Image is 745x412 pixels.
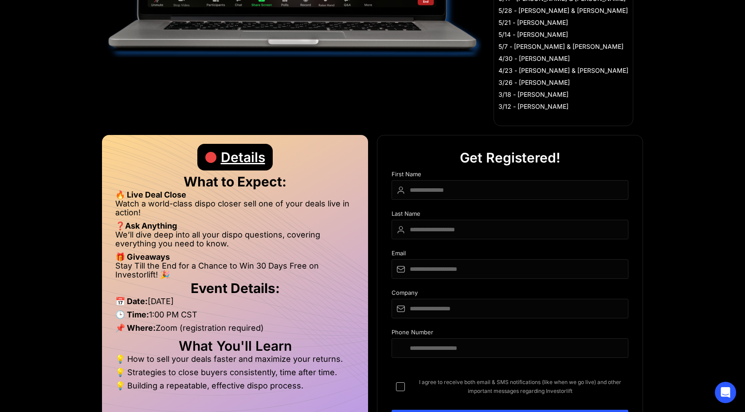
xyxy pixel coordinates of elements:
div: Get Registered! [460,144,561,171]
div: First Name [392,171,628,180]
strong: 🔥 Live Deal Close [115,190,186,199]
li: Watch a world-class dispo closer sell one of your deals live in action! [115,199,355,222]
div: Phone Number [392,329,628,338]
strong: What to Expect: [184,174,286,190]
li: Zoom (registration required) [115,324,355,337]
li: Stay Till the End for a Chance to Win 30 Days Free on Investorlift! 🎉 [115,261,355,279]
strong: 🎁 Giveaways [115,252,170,261]
span: I agree to receive both email & SMS notifications (like when we go live) and other important mess... [412,378,628,396]
div: Last Name [392,210,628,220]
li: 💡 Building a repeatable, effective dispo process. [115,381,355,390]
strong: 📌 Where: [115,323,156,333]
div: Company [392,289,628,299]
div: Email [392,250,628,259]
li: 1:00 PM CST [115,310,355,324]
div: Open Intercom Messenger [715,382,736,403]
li: 💡 Strategies to close buyers consistently, time after time. [115,368,355,381]
h2: What You'll Learn [115,341,355,350]
strong: ❓Ask Anything [115,221,177,230]
li: We’ll dive deep into all your dispo questions, covering everything you need to know. [115,230,355,253]
li: [DATE] [115,297,355,310]
strong: Event Details: [191,280,280,296]
strong: 🕒 Time: [115,310,149,319]
div: Details [221,144,265,170]
li: 💡 How to sell your deals faster and maximize your returns. [115,355,355,368]
strong: 📅 Date: [115,297,148,306]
